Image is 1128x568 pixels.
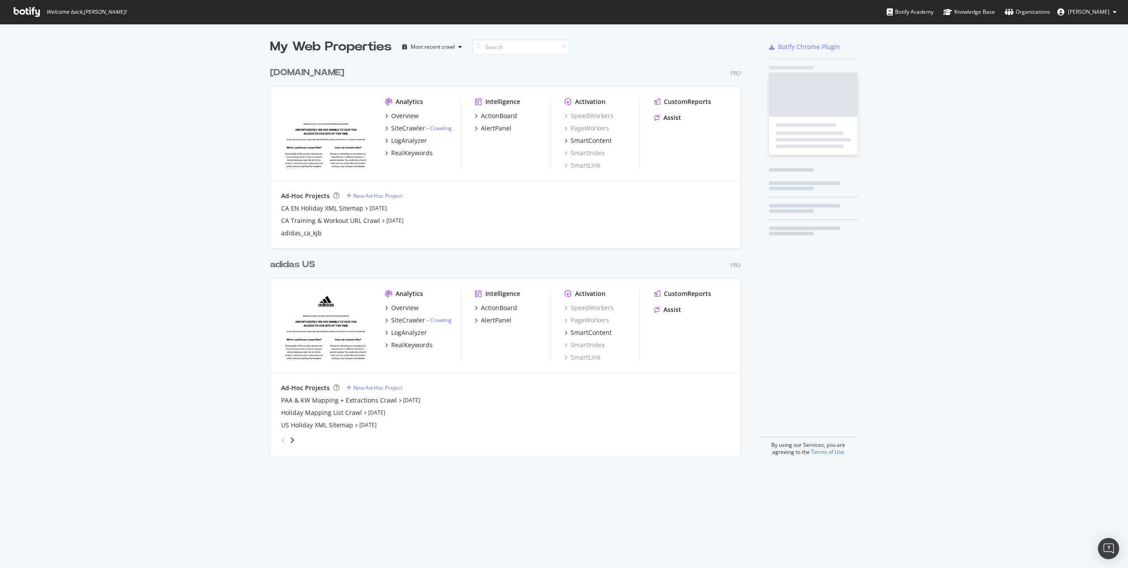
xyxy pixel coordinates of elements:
[270,66,344,79] div: [DOMAIN_NAME]
[385,149,433,157] a: RealKeywords
[663,113,681,122] div: Assist
[281,229,322,238] a: adidas_ca_kjb
[564,303,614,312] div: SpeedWorkers
[1005,8,1050,16] div: Organizations
[391,341,433,349] div: RealKeywords
[278,433,289,447] div: angle-left
[575,289,606,298] div: Activation
[385,328,427,337] a: LogAnalyzer
[281,408,362,417] a: Holiday Mapping List Crawl
[731,69,741,77] div: Pro
[385,316,452,325] a: SiteCrawler- Crawling
[564,328,612,337] a: SmartContent
[391,149,433,157] div: RealKeywords
[270,258,315,271] div: adidas US
[270,38,392,56] div: My Web Properties
[654,97,711,106] a: CustomReports
[353,192,402,200] div: New Ad-Hoc Project
[1098,538,1119,559] div: Open Intercom Messenger
[391,316,425,325] div: SiteCrawler
[1068,8,1109,15] span: Erika Ambriz
[399,40,465,54] button: Most recent crawl
[663,305,681,314] div: Assist
[811,448,844,456] a: Terms of Use
[385,124,452,133] a: SiteCrawler- Crawling
[396,289,423,298] div: Analytics
[391,303,419,312] div: Overview
[281,289,371,361] img: adidas.com/us
[391,111,419,120] div: Overview
[564,341,605,349] a: SmartIndex
[571,136,612,145] div: SmartContent
[485,289,520,298] div: Intelligence
[943,8,995,16] div: Knowledge Base
[475,316,511,325] a: AlertPanel
[564,149,605,157] a: SmartIndex
[475,303,517,312] a: ActionBoard
[564,124,609,133] a: PageWorkers
[564,136,612,145] a: SmartContent
[281,396,397,405] a: PAA & KW Mapping + Extractions Crawl
[385,111,419,120] a: Overview
[281,384,330,392] div: Ad-Hoc Projects
[427,316,452,324] div: -
[385,136,427,145] a: LogAnalyzer
[270,66,348,79] a: [DOMAIN_NAME]
[391,136,427,145] div: LogAnalyzer
[475,111,517,120] a: ActionBoard
[481,111,517,120] div: ActionBoard
[411,44,455,50] div: Most recent crawl
[386,217,404,224] a: [DATE]
[654,289,711,298] a: CustomReports
[731,261,741,269] div: Pro
[281,97,371,169] img: adidas.ca
[481,124,511,133] div: AlertPanel
[778,42,840,51] div: Botify Chrome Plugin
[564,161,600,170] a: SmartLink
[46,8,126,15] span: Welcome back, [PERSON_NAME] !
[481,316,511,325] div: AlertPanel
[370,204,387,212] a: [DATE]
[564,316,609,325] a: PageWorkers
[430,124,452,132] a: Crawling
[664,289,711,298] div: CustomReports
[473,39,570,55] input: Search
[427,124,452,132] div: -
[385,341,433,349] a: RealKeywords
[485,97,520,106] div: Intelligence
[391,328,427,337] div: LogAnalyzer
[571,328,612,337] div: SmartContent
[654,113,681,122] a: Assist
[347,384,402,391] a: New Ad-Hoc Project
[758,437,858,456] div: By using our Services, you are agreeing to the
[475,124,511,133] a: AlertPanel
[396,97,423,106] div: Analytics
[564,353,600,362] a: SmartLink
[887,8,934,16] div: Botify Academy
[385,303,419,312] a: Overview
[1050,5,1124,19] button: [PERSON_NAME]
[281,204,363,213] div: CA EN Holiday XML Sitemap
[391,124,425,133] div: SiteCrawler
[281,216,380,225] div: CA Training & Workout URL Crawl
[270,56,748,456] div: grid
[664,97,711,106] div: CustomReports
[403,396,420,404] a: [DATE]
[769,42,840,51] a: Botify Chrome Plugin
[281,192,330,200] div: Ad-Hoc Projects
[654,305,681,314] a: Assist
[368,409,385,416] a: [DATE]
[347,192,402,200] a: New Ad-Hoc Project
[564,111,614,120] a: SpeedWorkers
[281,421,353,430] a: US Holiday XML Sitemap
[289,436,295,445] div: angle-right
